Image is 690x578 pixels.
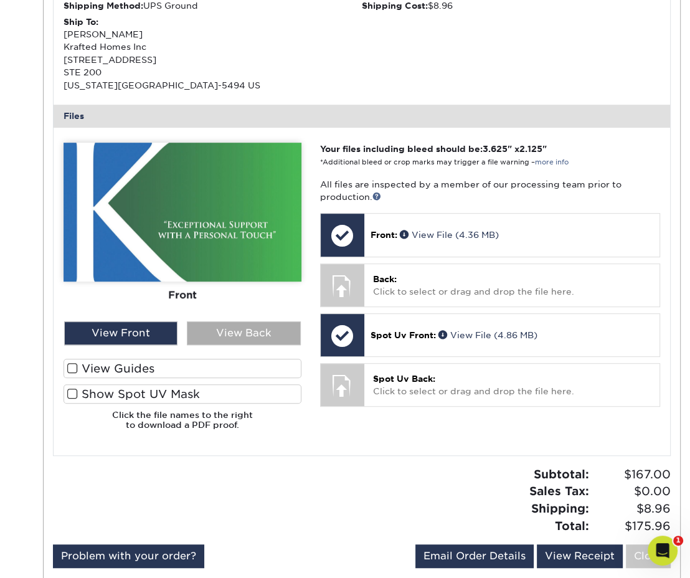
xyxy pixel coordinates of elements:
div: Front [64,282,301,309]
span: Spot Uv Back: [373,374,435,384]
p: Click to select or drag and drop the file here. [373,273,651,298]
label: Show Spot UV Mask [64,384,301,404]
div: [PERSON_NAME] Krafted Homes Inc [STREET_ADDRESS] STE 200 [US_STATE][GEOGRAPHIC_DATA]-5494 US [64,16,362,92]
span: Front: [371,230,397,240]
span: 3.625 [483,144,508,154]
span: $0.00 [593,483,671,500]
span: $8.96 [593,500,671,518]
span: $175.96 [593,518,671,535]
small: *Additional bleed or crop marks may trigger a file warning – [320,158,569,166]
iframe: Intercom live chat [648,536,678,566]
span: Back: [373,274,397,284]
a: Email Order Details [415,544,534,568]
span: 2.125 [519,144,542,154]
label: View Guides [64,359,301,378]
strong: Your files including bleed should be: " x " [320,144,547,154]
strong: Sales Tax: [529,484,589,498]
p: Click to select or drag and drop the file here. [373,372,651,398]
p: All files are inspected by a member of our processing team prior to production. [320,178,660,204]
span: $167.00 [593,466,671,483]
a: View File (4.86 MB) [438,330,537,340]
div: View Back [187,321,300,345]
div: Files [54,105,670,127]
a: View File (4.36 MB) [400,230,499,240]
h6: Click the file names to the right to download a PDF proof. [64,410,301,440]
a: View Receipt [537,544,623,568]
div: View Front [64,321,177,345]
strong: Subtotal: [534,467,589,481]
strong: Shipping Cost: [362,1,428,11]
strong: Shipping Method: [64,1,143,11]
a: more info [535,158,569,166]
strong: Shipping: [531,501,589,515]
a: Problem with your order? [53,544,204,568]
strong: Total: [555,519,589,533]
strong: Ship To: [64,17,98,27]
a: Close [626,544,671,568]
span: Spot Uv Front: [371,330,436,340]
span: 1 [673,536,683,546]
